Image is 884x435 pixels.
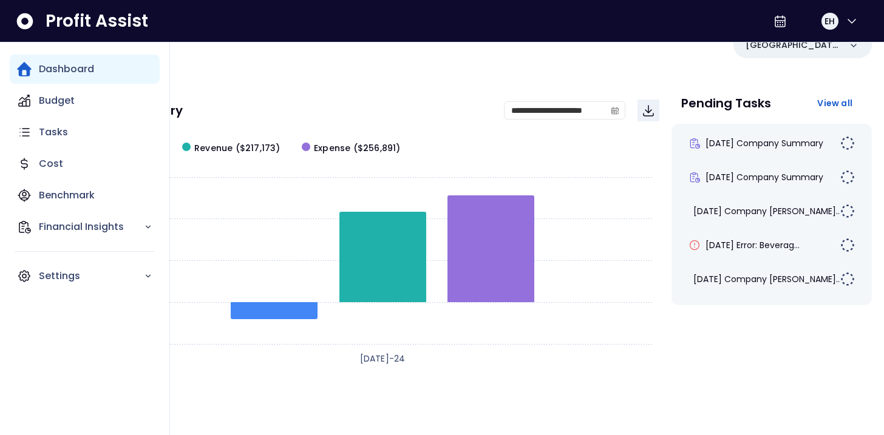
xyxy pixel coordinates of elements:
p: Pending Tasks [681,97,771,109]
span: EH [824,15,835,27]
span: Profit Assist [46,10,148,32]
button: Download [637,99,659,121]
p: Settings [39,269,144,283]
img: Not yet Started [840,272,855,286]
span: View all [817,97,852,109]
p: Dashboard [39,62,94,76]
button: View all [807,92,862,114]
p: Cost [39,157,63,171]
span: Revenue ($217,173) [194,142,280,155]
p: Tasks [39,125,68,140]
p: Benchmark [39,188,95,203]
span: [DATE] Company [PERSON_NAME]... [693,205,841,217]
span: [DATE] Company [PERSON_NAME]... [693,273,841,285]
svg: calendar [611,106,619,115]
img: Not yet Started [840,136,855,150]
img: Not yet Started [840,204,855,218]
p: [GEOGRAPHIC_DATA] [746,39,840,52]
span: [DATE] Error: Beverag... [705,239,800,251]
img: Not yet Started [840,238,855,252]
span: [DATE] Company Summary [705,137,823,149]
img: Not yet Started [840,170,855,184]
p: Wins & Losses [61,410,872,422]
p: Financial Insights [39,220,144,234]
span: Expense ($256,891) [314,142,401,155]
span: [DATE] Company Summary [705,171,823,183]
p: Budget [39,93,75,108]
text: [DATE]-24 [360,352,406,365]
